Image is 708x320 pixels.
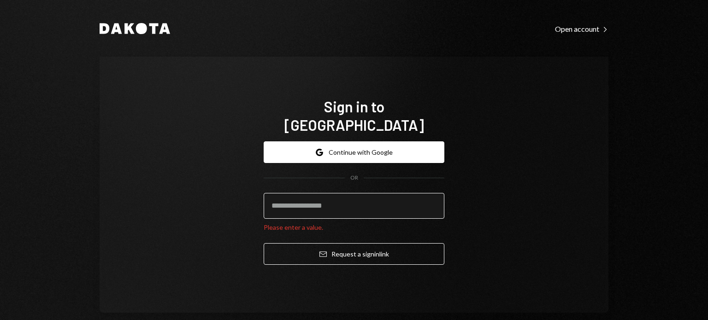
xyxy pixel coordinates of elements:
h1: Sign in to [GEOGRAPHIC_DATA] [264,97,444,134]
div: OR [350,174,358,182]
button: Continue with Google [264,141,444,163]
a: Open account [555,23,608,34]
div: Please enter a value. [264,222,444,232]
button: Request a signinlink [264,243,444,265]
